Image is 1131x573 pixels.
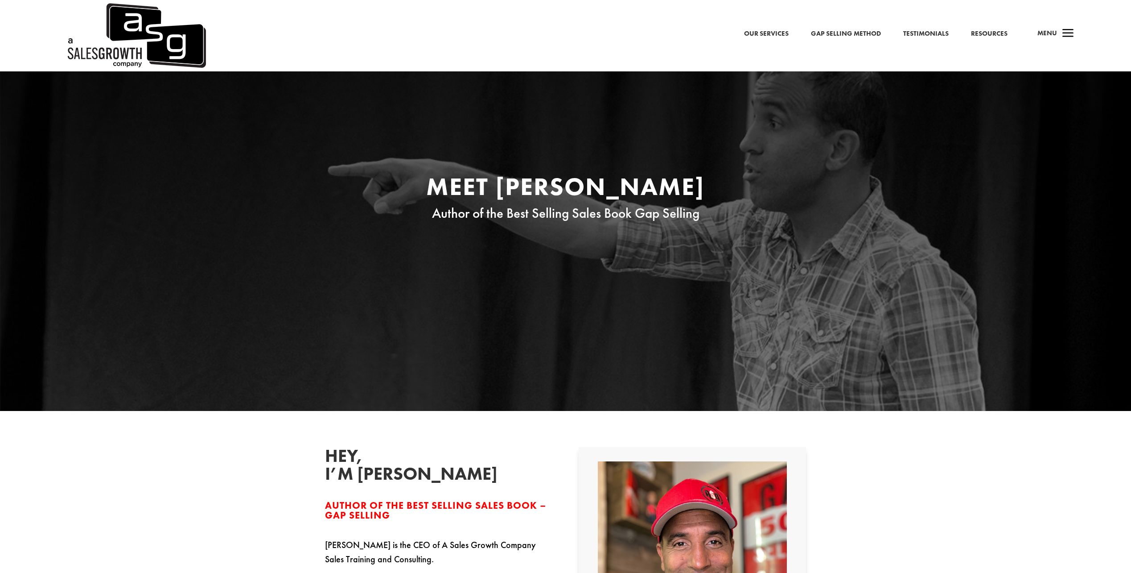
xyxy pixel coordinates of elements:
span: Menu [1037,29,1057,37]
a: Our Services [744,28,789,40]
h1: Meet [PERSON_NAME] [396,174,735,203]
a: Resources [971,28,1008,40]
a: Gap Selling Method [811,28,881,40]
a: Testimonials [903,28,949,40]
span: Author of the Best Selling Sales Book – Gap Selling [325,499,546,522]
span: Author of the Best Selling Sales Book Gap Selling [432,204,699,222]
h2: Hey, I’m [PERSON_NAME] [325,447,459,487]
span: a [1059,25,1077,43]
